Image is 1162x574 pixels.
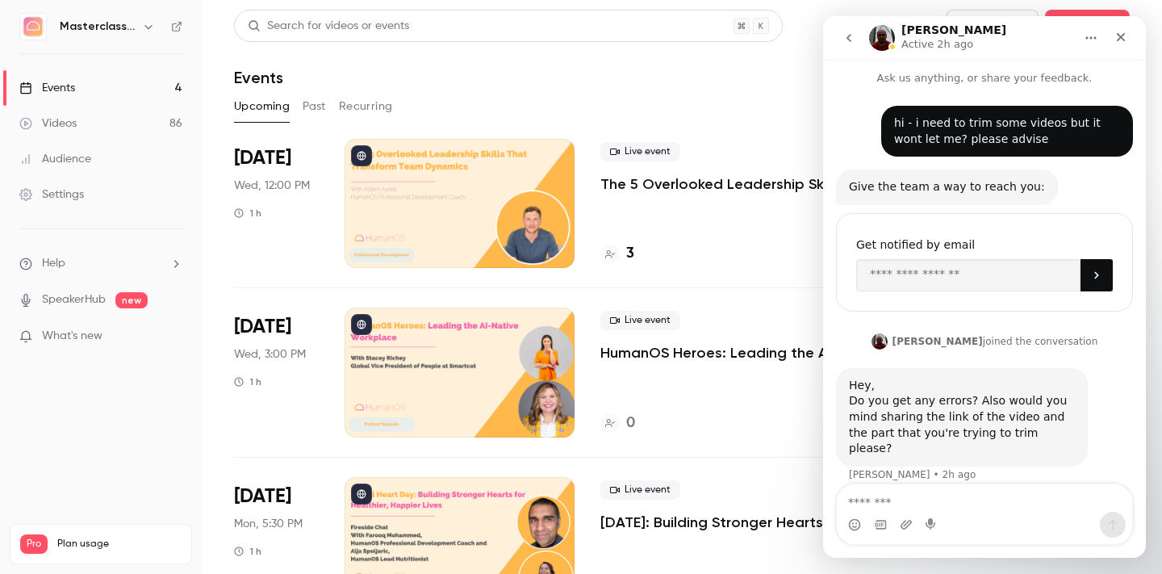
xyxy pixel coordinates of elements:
[234,145,291,171] span: [DATE]
[42,255,65,272] span: Help
[234,375,261,388] div: 1 h
[600,480,680,500] span: Live event
[823,16,1146,558] iframe: Intercom live chat
[234,545,261,558] div: 1 h
[248,18,409,35] div: Search for videos or events
[234,308,319,437] div: Sep 24 Wed, 3:00 PM (Europe/London)
[600,142,680,161] span: Live event
[600,343,892,362] a: HumanOS Heroes: Leading the AI-Native Workplace
[947,10,1039,42] button: New video
[19,151,91,167] div: Audience
[19,186,84,203] div: Settings
[234,314,291,340] span: [DATE]
[20,534,48,554] span: Pro
[19,115,77,132] div: Videos
[600,513,892,532] a: [DATE]: Building Stronger Hearts for Healthier, Happier Lives
[600,413,635,434] a: 0
[339,94,393,119] button: Recurring
[234,346,306,362] span: Wed, 3:00 PM
[1045,10,1130,42] button: Schedule
[626,243,634,265] h4: 3
[57,538,182,551] span: Plan usage
[234,207,261,220] div: 1 h
[600,311,680,330] span: Live event
[19,80,75,96] div: Events
[234,516,303,532] span: Mon, 5:30 PM
[19,255,182,272] li: help-dropdown-opener
[115,292,148,308] span: new
[42,328,102,345] span: What's new
[626,413,635,434] h4: 0
[234,68,283,87] h1: Events
[600,243,634,265] a: 3
[234,94,290,119] button: Upcoming
[42,291,106,308] a: SpeakerHub
[60,19,136,35] h6: Masterclass Channel
[234,178,310,194] span: Wed, 12:00 PM
[20,14,46,40] img: Masterclass Channel
[234,139,319,268] div: Sep 24 Wed, 12:00 PM (Europe/London)
[234,484,291,509] span: [DATE]
[303,94,326,119] button: Past
[600,174,892,194] a: The 5 Overlooked Leadership Skills That Transform Team Dynamics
